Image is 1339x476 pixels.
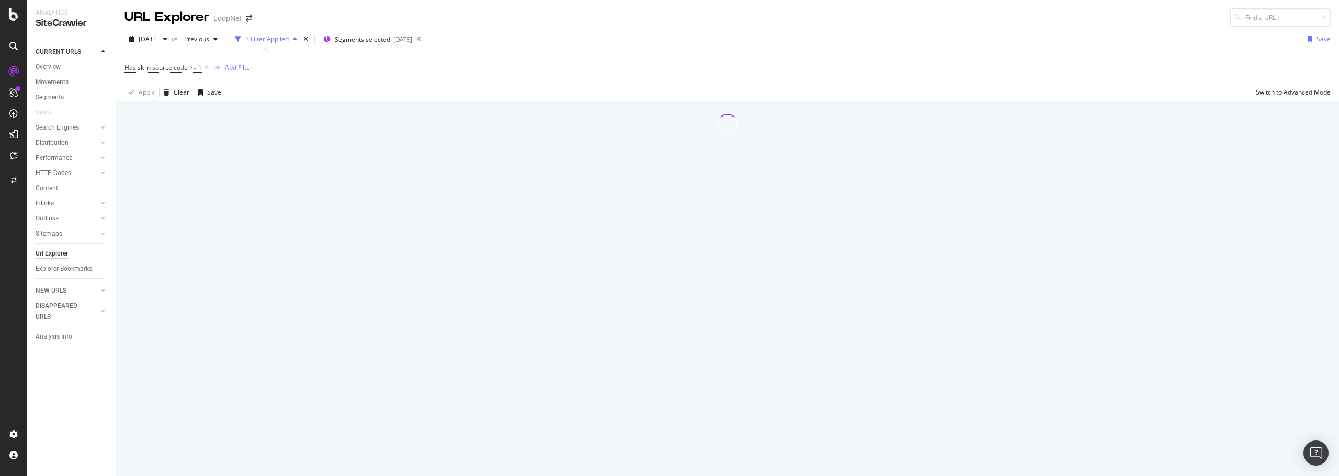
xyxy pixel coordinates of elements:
[36,153,72,164] div: Performance
[213,13,242,24] div: LoopNet
[36,300,88,322] div: DISAPPEARED URLS
[36,263,108,274] a: Explorer Bookmarks
[246,15,252,22] div: arrow-right-arrow-left
[245,34,289,43] div: 1 Filter Applied
[1252,84,1331,101] button: Switch to Advanced Mode
[231,31,301,48] button: 1 Filter Applied
[180,31,222,48] button: Previous
[36,183,108,194] a: Content
[36,213,59,224] div: Outlinks
[335,35,390,44] span: Segments selected
[36,107,51,118] div: Visits
[36,77,108,88] a: Movements
[36,47,81,57] div: CURRENT URLS
[36,137,98,148] a: Distribution
[36,331,72,342] div: Analysis Info
[36,62,61,73] div: Overview
[36,248,108,259] a: Url Explorer
[36,228,62,239] div: Sitemaps
[36,285,66,296] div: NEW URLS
[36,92,64,103] div: Segments
[36,213,98,224] a: Outlinks
[36,107,62,118] a: Visits
[36,198,54,209] div: Inlinks
[36,300,98,322] a: DISAPPEARED URLS
[180,34,209,43] span: Previous
[1230,8,1331,27] input: Find a URL
[139,88,155,97] div: Apply
[36,62,108,73] a: Overview
[124,84,155,101] button: Apply
[393,35,412,44] div: [DATE]
[194,84,221,101] button: Save
[36,153,98,164] a: Performance
[319,31,412,48] button: Segments selected[DATE]
[1303,440,1329,466] div: Open Intercom Messenger
[36,198,98,209] a: Inlinks
[36,8,107,17] div: Analytics
[36,228,98,239] a: Sitemaps
[139,34,159,43] span: 2025 Aug. 22nd
[36,92,108,103] a: Segments
[36,248,68,259] div: Url Explorer
[36,47,98,57] a: CURRENT URLS
[36,77,69,88] div: Movements
[225,63,253,72] div: Add Filter
[301,34,310,44] div: times
[124,31,172,48] button: [DATE]
[36,122,79,133] div: Search Engines
[36,285,98,296] a: NEW URLS
[124,8,209,26] div: URL Explorer
[207,88,221,97] div: Save
[1256,88,1331,97] div: Switch to Advanced Mode
[36,168,71,179] div: HTTP Codes
[172,34,180,43] span: vs
[160,84,189,101] button: Clear
[36,183,58,194] div: Content
[198,61,202,75] span: 1
[36,263,92,274] div: Explorer Bookmarks
[36,122,98,133] a: Search Engines
[1317,34,1331,43] div: Save
[36,168,98,179] a: HTTP Codes
[124,63,188,72] span: Has sk in source code
[211,62,253,74] button: Add Filter
[189,63,197,72] span: >=
[174,88,189,97] div: Clear
[1303,31,1331,48] button: Save
[36,137,69,148] div: Distribution
[36,17,107,29] div: SiteCrawler
[36,331,108,342] a: Analysis Info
